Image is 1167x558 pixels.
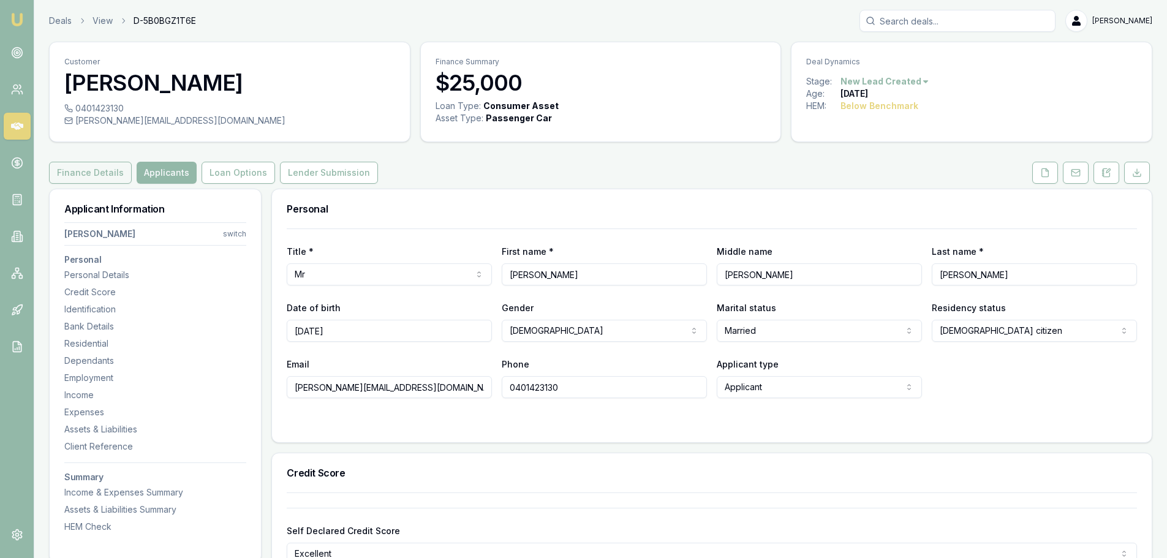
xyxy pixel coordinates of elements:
[64,269,246,281] div: Personal Details
[64,337,246,350] div: Residential
[840,75,930,88] button: New Lead Created
[64,320,246,333] div: Bank Details
[64,423,246,435] div: Assets & Liabilities
[287,468,1137,478] h3: Credit Score
[502,359,529,369] label: Phone
[717,359,779,369] label: Applicant type
[64,486,246,499] div: Income & Expenses Summary
[93,15,113,27] a: View
[840,100,918,112] div: Below Benchmark
[64,102,395,115] div: 0401423130
[840,88,868,100] div: [DATE]
[64,115,395,127] div: [PERSON_NAME][EMAIL_ADDRESS][DOMAIN_NAME]
[1092,16,1152,26] span: [PERSON_NAME]
[64,228,135,240] div: [PERSON_NAME]
[932,303,1006,313] label: Residency status
[64,389,246,401] div: Income
[806,57,1137,67] p: Deal Dynamics
[134,162,199,184] a: Applicants
[64,521,246,533] div: HEM Check
[64,57,395,67] p: Customer
[278,162,380,184] a: Lender Submission
[806,100,840,112] div: HEM:
[806,75,840,88] div: Stage:
[287,359,309,369] label: Email
[199,162,278,184] a: Loan Options
[64,303,246,315] div: Identification
[64,473,246,481] h3: Summary
[223,229,246,239] div: switch
[64,286,246,298] div: Credit Score
[486,112,552,124] div: Passenger Car
[64,372,246,384] div: Employment
[483,100,559,112] div: Consumer Asset
[49,15,72,27] a: Deals
[806,88,840,100] div: Age:
[287,526,400,536] label: Self Declared Credit Score
[717,303,776,313] label: Marital status
[436,57,766,67] p: Finance Summary
[287,204,1137,214] h3: Personal
[49,15,196,27] nav: breadcrumb
[436,100,481,112] div: Loan Type:
[64,503,246,516] div: Assets & Liabilities Summary
[64,70,395,95] h3: [PERSON_NAME]
[502,246,554,257] label: First name *
[932,246,984,257] label: Last name *
[287,303,341,313] label: Date of birth
[49,162,132,184] button: Finance Details
[287,246,314,257] label: Title *
[64,204,246,214] h3: Applicant Information
[137,162,197,184] button: Applicants
[717,246,772,257] label: Middle name
[202,162,275,184] button: Loan Options
[64,406,246,418] div: Expenses
[280,162,378,184] button: Lender Submission
[436,70,766,95] h3: $25,000
[436,112,483,124] div: Asset Type :
[287,320,492,342] input: DD/MM/YYYY
[10,12,25,27] img: emu-icon-u.png
[859,10,1056,32] input: Search deals
[64,355,246,367] div: Dependants
[49,162,134,184] a: Finance Details
[64,440,246,453] div: Client Reference
[502,376,707,398] input: 0431 234 567
[64,255,246,264] h3: Personal
[134,15,196,27] span: D-5B0BGZ1T6E
[502,303,534,313] label: Gender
